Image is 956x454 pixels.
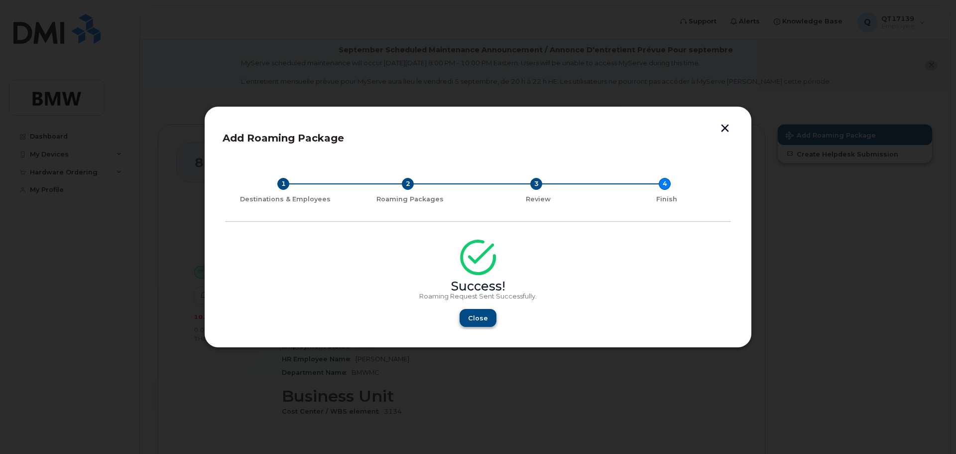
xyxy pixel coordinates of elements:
[530,178,542,190] div: 3
[402,178,414,190] div: 2
[277,178,289,190] div: 1
[350,195,470,203] div: Roaming Packages
[229,195,342,203] div: Destinations & Employees
[460,309,496,327] button: Close
[913,411,949,447] iframe: Messenger Launcher
[468,313,488,323] span: Close
[225,283,731,291] div: Success!
[225,293,731,301] p: Roaming Request Sent Successfully.
[223,132,344,144] span: Add Roaming Package
[478,195,598,203] div: Review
